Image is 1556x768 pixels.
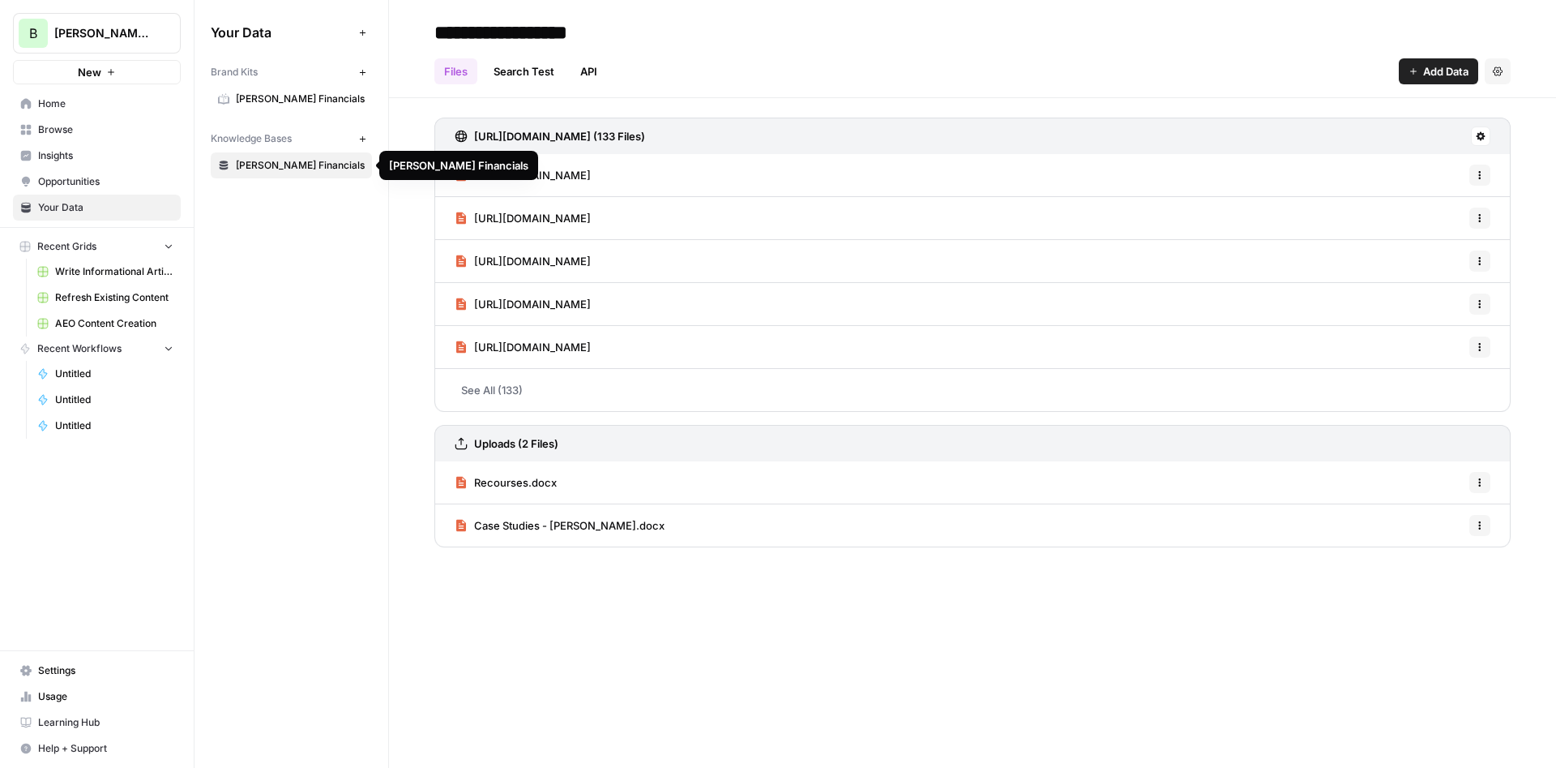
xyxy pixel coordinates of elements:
[1399,58,1478,84] button: Add Data
[55,393,173,407] span: Untitled
[389,157,528,174] div: [PERSON_NAME] Financials
[13,337,181,361] button: Recent Workflows
[474,517,665,534] span: Case Studies - [PERSON_NAME].docx
[211,65,258,79] span: Brand Kits
[211,131,292,146] span: Knowledge Bases
[38,200,173,215] span: Your Data
[13,234,181,259] button: Recent Grids
[474,253,591,269] span: [URL][DOMAIN_NAME]
[211,152,372,178] a: [PERSON_NAME] Financials
[474,435,558,452] h3: Uploads (2 Files)
[211,23,353,42] span: Your Data
[55,316,173,331] span: AEO Content Creation
[30,311,181,337] a: AEO Content Creation
[474,339,591,355] span: [URL][DOMAIN_NAME]
[484,58,564,84] a: Search Test
[455,118,645,154] a: [URL][DOMAIN_NAME] (133 Files)
[55,264,173,279] span: Write Informational Article (1)
[211,86,372,112] a: [PERSON_NAME] Financials
[38,148,173,163] span: Insights
[37,341,122,356] span: Recent Workflows
[13,658,181,684] a: Settings
[55,418,173,433] span: Untitled
[455,240,591,282] a: [URL][DOMAIN_NAME]
[13,91,181,117] a: Home
[37,239,96,254] span: Recent Grids
[38,715,173,730] span: Learning Hub
[38,122,173,137] span: Browse
[30,361,181,387] a: Untitled
[30,259,181,285] a: Write Informational Article (1)
[455,426,558,461] a: Uploads (2 Files)
[455,283,591,325] a: [URL][DOMAIN_NAME]
[474,296,591,312] span: [URL][DOMAIN_NAME]
[434,58,477,84] a: Files
[38,741,173,756] span: Help + Support
[13,169,181,195] a: Opportunities
[55,367,173,381] span: Untitled
[474,128,645,144] h3: [URL][DOMAIN_NAME] (133 Files)
[13,117,181,143] a: Browse
[13,684,181,710] a: Usage
[13,710,181,736] a: Learning Hub
[455,197,591,239] a: [URL][DOMAIN_NAME]
[474,210,591,226] span: [URL][DOMAIN_NAME]
[236,158,365,173] span: [PERSON_NAME] Financials
[571,58,607,84] a: API
[30,387,181,413] a: Untitled
[13,60,181,84] button: New
[38,689,173,704] span: Usage
[455,326,591,368] a: [URL][DOMAIN_NAME]
[474,474,557,491] span: Recourses.docx
[30,285,181,311] a: Refresh Existing Content
[13,143,181,169] a: Insights
[13,736,181,762] button: Help + Support
[455,504,665,547] a: Case Studies - [PERSON_NAME].docx
[38,97,173,111] span: Home
[78,64,101,80] span: New
[1423,63,1468,79] span: Add Data
[236,92,365,106] span: [PERSON_NAME] Financials
[38,663,173,678] span: Settings
[434,369,1511,411] a: See All (133)
[29,24,37,43] span: B
[13,13,181,54] button: Workspace: Bennett Financials
[38,174,173,189] span: Opportunities
[455,461,557,504] a: Recourses.docx
[54,25,152,41] span: [PERSON_NAME] Financials
[30,413,181,439] a: Untitled
[55,290,173,305] span: Refresh Existing Content
[13,195,181,221] a: Your Data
